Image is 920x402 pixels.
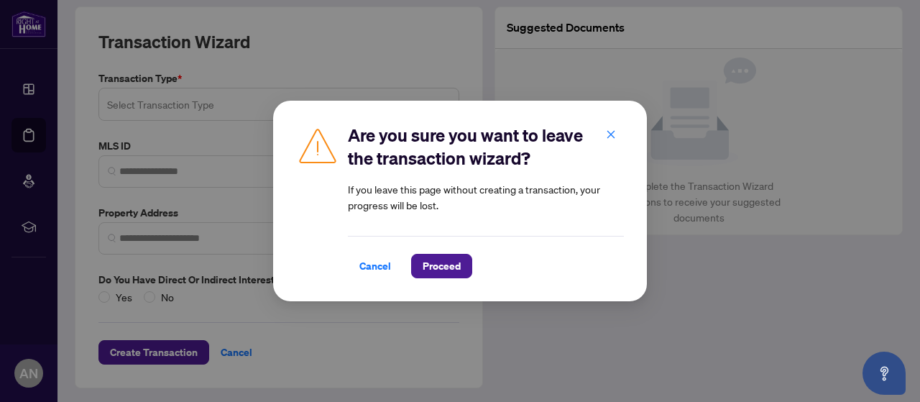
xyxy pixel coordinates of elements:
span: Proceed [423,255,461,278]
span: close [606,129,616,140]
button: Cancel [348,254,402,278]
article: If you leave this page without creating a transaction, your progress will be lost. [348,181,624,213]
span: Cancel [359,255,391,278]
button: Open asap [862,352,906,395]
h2: Are you sure you want to leave the transaction wizard? [348,124,624,170]
button: Proceed [411,254,472,278]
